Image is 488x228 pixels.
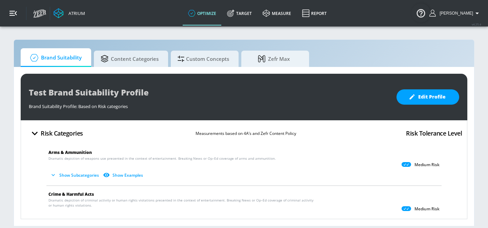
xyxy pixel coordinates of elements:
button: Show Examples [102,170,146,181]
button: Show Subcategories [48,170,102,181]
button: Show Examples [102,216,146,228]
a: Target [222,1,257,25]
a: Report [297,1,332,25]
button: [PERSON_NAME] [429,9,481,17]
span: login as: emily.faber@zefr.com [437,11,473,16]
span: Edit Profile [410,93,446,101]
a: Atrium [54,8,85,18]
span: Arms & Ammunition [48,150,92,155]
button: Open Resource Center [411,3,430,22]
a: optimize [183,1,222,25]
span: v 4.25.4 [472,22,481,26]
div: Atrium [66,10,85,16]
button: Risk Categories [26,125,86,141]
span: Custom Concepts [178,51,229,67]
p: Measurements based on 4A’s and Zefr Content Policy [196,130,296,137]
span: Dramatic depiction of weapons use presented in the context of entertainment. Breaking News or Op–... [48,156,276,161]
span: Crime & Harmful Acts [48,191,94,197]
p: Medium Risk [414,162,440,168]
div: Brand Suitability Profile: Based on Risk categories [29,100,390,109]
span: Brand Suitability [27,50,82,66]
button: Show Subcategories [48,216,102,228]
p: Medium Risk [414,206,440,212]
span: Dramatic depiction of criminal activity or human rights violations presented in the context of en... [48,198,314,208]
h4: Risk Categories [41,128,83,138]
button: Edit Profile [396,89,459,105]
span: Content Categories [101,51,159,67]
span: Zefr Max [248,51,300,67]
h4: Risk Tolerance Level [406,128,462,138]
a: measure [257,1,297,25]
